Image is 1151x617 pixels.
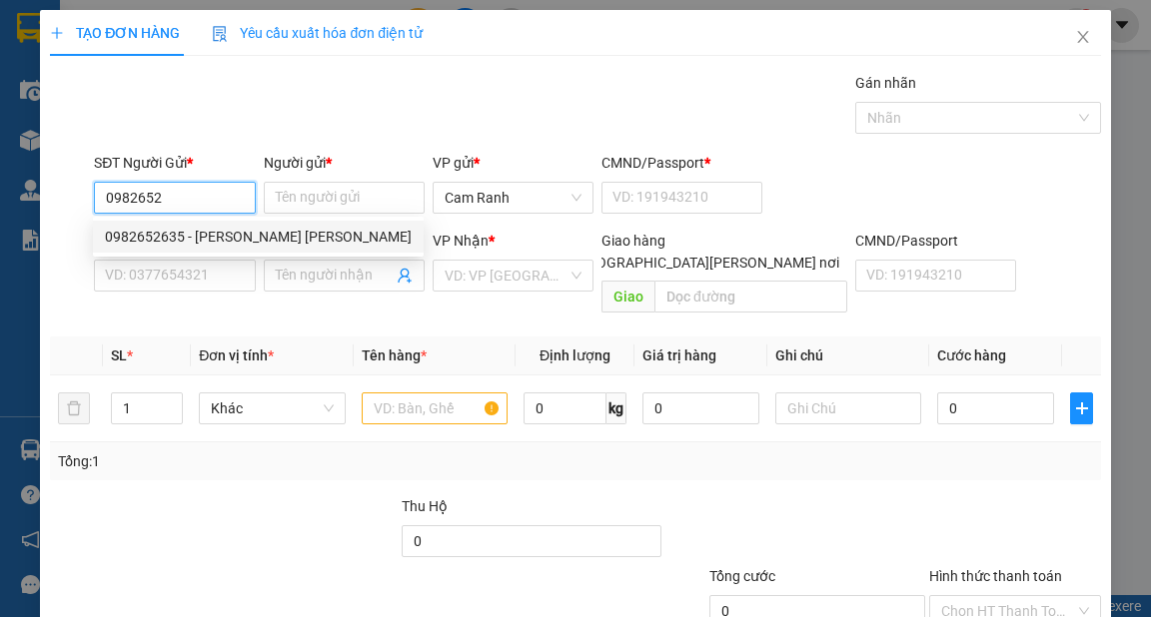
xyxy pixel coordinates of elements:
[642,392,759,424] input: 0
[362,347,427,363] span: Tên hàng
[50,25,180,41] span: TẠO ĐƠN HÀNG
[264,152,425,174] div: Người gửi
[1055,10,1111,66] button: Close
[642,347,716,363] span: Giá trị hàng
[937,347,1006,363] span: Cước hàng
[855,230,1016,252] div: CMND/Passport
[111,347,127,363] span: SL
[433,233,489,249] span: VP Nhận
[1071,400,1091,416] span: plus
[654,281,847,312] input: Dọc đường
[212,25,423,41] span: Yêu cầu xuất hóa đơn điện tử
[606,392,626,424] span: kg
[94,152,255,174] div: SĐT Người Gửi
[601,281,654,312] span: Giao
[445,183,581,213] span: Cam Ranh
[199,347,274,363] span: Đơn vị tính
[211,393,334,423] span: Khác
[168,76,275,92] b: [DOMAIN_NAME]
[50,26,64,40] span: plus
[362,392,509,424] input: VD: Bàn, Ghế
[929,568,1062,584] label: Hình thức thanh toán
[25,129,73,223] b: Trà Lan Viên
[58,450,446,472] div: Tổng: 1
[433,152,593,174] div: VP gửi
[123,29,198,227] b: Trà Lan Viên - Gửi khách hàng
[775,392,922,424] input: Ghi Chú
[1075,29,1091,45] span: close
[709,568,775,584] span: Tổng cước
[1070,392,1092,424] button: plus
[767,336,930,375] th: Ghi chú
[601,152,762,174] div: CMND/Passport
[168,95,275,120] li: (c) 2017
[855,75,916,91] label: Gán nhãn
[402,498,448,514] span: Thu Hộ
[601,233,665,249] span: Giao hàng
[212,26,228,42] img: icon
[567,252,847,274] span: [GEOGRAPHIC_DATA][PERSON_NAME] nơi
[217,25,265,73] img: logo.jpg
[105,226,412,248] div: 0982652635 - [PERSON_NAME] [PERSON_NAME]
[58,392,90,424] button: delete
[540,347,610,363] span: Định lượng
[93,221,424,253] div: 0982652635 - HUỲNH THỊ BÍCH HẠNH
[397,268,413,284] span: user-add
